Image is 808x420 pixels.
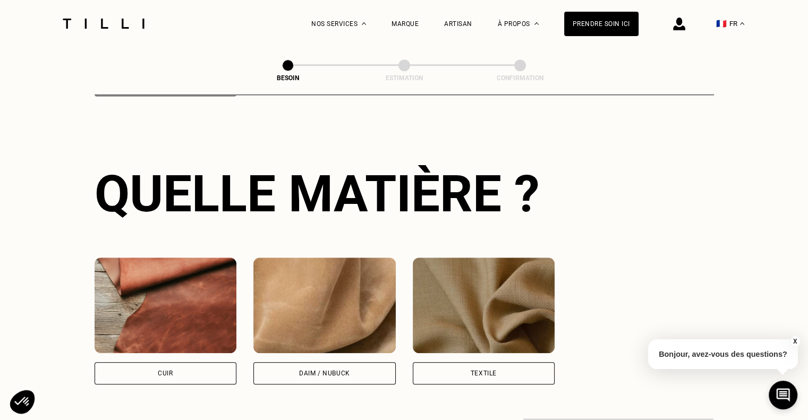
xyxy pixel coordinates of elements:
[413,258,555,353] img: Tilli retouche vos vêtements en Textile
[362,22,366,25] img: Menu déroulant
[95,258,237,353] img: Tilli retouche vos vêtements en Cuir
[253,258,396,353] img: Tilli retouche vos vêtements en Daim / Nubuck
[392,20,419,28] a: Marque
[158,370,173,376] div: Cuir
[471,370,497,376] div: Textile
[673,18,685,30] img: icône connexion
[648,339,798,369] p: Bonjour, avez-vous des questions?
[716,19,727,29] span: 🇫🇷
[444,20,472,28] a: Artisan
[95,164,714,224] div: Quelle matière ?
[59,19,148,29] img: Logo du service de couturière Tilli
[740,22,744,25] img: menu déroulant
[564,12,639,36] a: Prendre soin ici
[467,74,573,82] div: Confirmation
[351,74,457,82] div: Estimation
[534,22,539,25] img: Menu déroulant à propos
[235,74,341,82] div: Besoin
[789,336,800,347] button: X
[299,370,350,376] div: Daim / Nubuck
